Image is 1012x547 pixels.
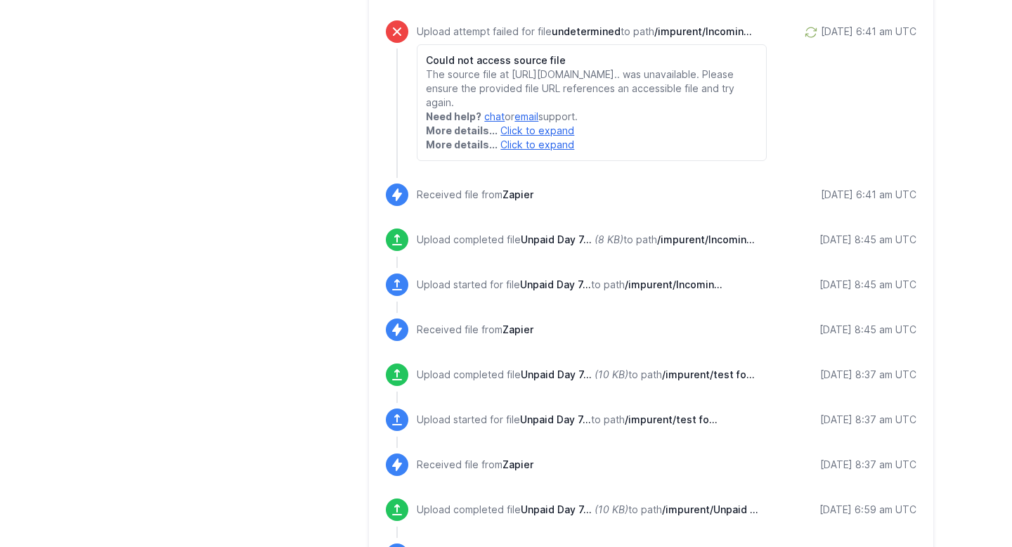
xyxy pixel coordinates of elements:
p: Upload attempt failed for file to path [417,25,766,39]
span: /impurent/test folder creation [662,368,755,380]
p: Upload completed file to path [417,368,755,382]
span: Unpaid Day 7 - Sep 8 2025.xlsx [520,413,591,425]
a: chat [484,110,505,122]
span: Unpaid Day 7 - Sep 8 2025.xlsx [521,368,592,380]
span: /impurent/test folder creation [625,413,718,425]
div: [DATE] 8:37 am UTC [820,458,916,472]
strong: More details... [426,139,498,150]
div: [DATE] 8:37 am UTC [820,368,916,382]
span: Unpaid Day 7 - Sep 8 2025.xlsx [521,503,592,515]
span: /impurent/Incoming/Unpaid Day 7 [625,278,722,290]
h6: Could not access source file [426,53,757,67]
strong: More details... [426,124,498,136]
span: undetermined [552,25,621,37]
div: [DATE] 8:37 am UTC [820,413,916,427]
p: Received file from [417,323,533,337]
i: (10 KB) [595,503,628,515]
p: or support. [426,110,757,124]
span: Zapier [502,458,533,470]
span: Unpaid Day 7 - Sep 6 2025.xlsx [521,233,592,245]
p: Upload completed file to path [417,233,755,247]
div: [DATE] 8:45 am UTC [819,233,916,247]
p: Upload started for file to path [417,278,722,292]
div: [DATE] 8:45 am UTC [819,278,916,292]
div: [DATE] 8:45 am UTC [819,323,916,337]
strong: Need help? [426,110,481,122]
a: email [514,110,538,122]
span: Zapier [502,323,533,335]
span: /impurent/Incoming/Day 7 unpaid [654,25,752,37]
p: Upload started for file to path [417,413,718,427]
div: [DATE] 6:59 am UTC [819,503,916,517]
p: Received file from [417,458,533,472]
span: Zapier [502,188,533,200]
span: /impurent/Incoming/Unpaid Day 7 [657,233,755,245]
span: Unpaid Day 7 - Sep 6 2025.xlsx [520,278,591,290]
div: [DATE] 6:41 am UTC [821,188,916,202]
span: /impurent/Unpaid Day 7 [662,503,758,515]
p: Upload completed file to path [417,503,758,517]
i: (10 KB) [595,368,628,380]
a: Click to expand [500,139,574,150]
a: Click to expand [500,124,574,136]
p: Received file from [417,188,533,202]
p: The source file at [URL][DOMAIN_NAME].. was unavailable. Please ensure the provided file URL refe... [426,67,757,110]
div: [DATE] 6:41 am UTC [821,25,916,39]
i: (8 KB) [595,233,623,245]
